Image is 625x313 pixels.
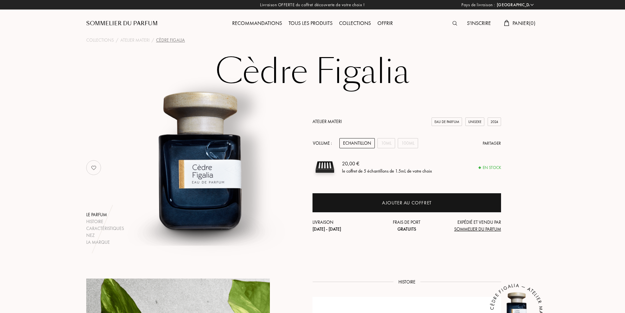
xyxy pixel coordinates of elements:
[377,138,395,148] div: 10mL
[86,225,124,232] div: Caractéristiques
[461,2,495,8] span: Pays de livraison :
[438,219,501,233] div: Expédié et vendu par
[398,138,418,148] div: 100mL
[397,226,416,232] span: Gratuits
[285,19,336,28] div: Tous les produits
[312,155,337,179] img: sample box
[116,37,118,44] div: /
[86,218,124,225] div: Histoire
[374,20,396,27] a: Offrir
[374,19,396,28] div: Offrir
[86,211,124,218] div: Le parfum
[87,161,100,174] img: no_like_p.png
[149,54,476,90] h1: Cèdre Figalia
[118,83,281,246] img: Cèdre Figalia Atelier Materi
[312,219,375,233] div: Livraison
[229,20,285,27] a: Recommandations
[120,37,150,44] a: Atelier Materi
[453,21,457,26] img: search_icn.svg
[483,140,501,147] div: Partager
[504,20,509,26] img: cart.svg
[342,168,432,175] div: le coffret de 5 échantillons de 1.5mL de votre choix
[312,226,341,232] span: [DATE] - [DATE]
[312,138,335,148] div: Volume :
[339,138,375,148] div: Echantillon
[479,164,501,171] div: En stock
[464,19,494,28] div: S'inscrire
[151,37,154,44] div: /
[465,117,484,126] div: Unisexe
[382,199,432,207] div: Ajouter au coffret
[488,117,501,126] div: 2024
[454,226,501,232] span: Sommelier du Parfum
[285,20,336,27] a: Tous les produits
[464,20,494,27] a: S'inscrire
[86,20,158,28] a: Sommelier du Parfum
[312,118,342,124] a: Atelier Materi
[432,117,462,126] div: Eau de Parfum
[375,219,438,233] div: Frais de port
[342,160,432,168] div: 20,00 €
[86,232,124,239] div: Nez
[513,20,535,27] span: Panier ( 0 )
[86,37,114,44] a: Collections
[86,239,124,246] div: La marque
[156,37,185,44] div: Cèdre Figalia
[336,19,374,28] div: Collections
[229,19,285,28] div: Recommandations
[336,20,374,27] a: Collections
